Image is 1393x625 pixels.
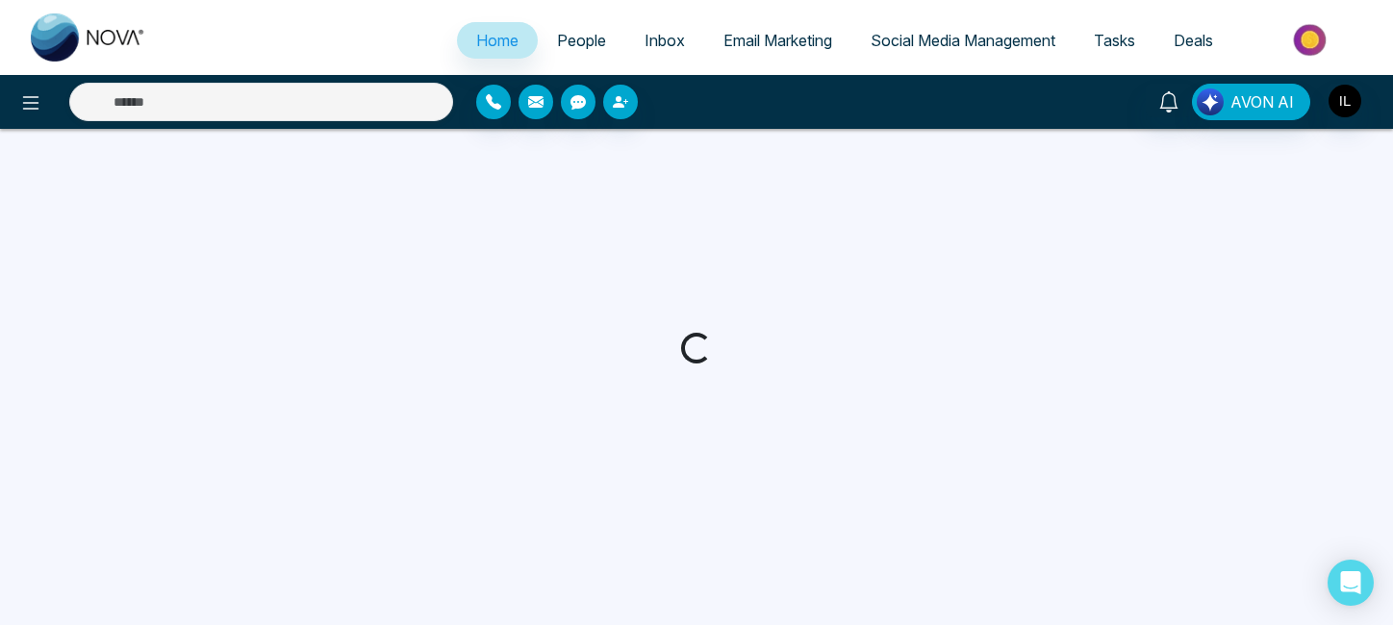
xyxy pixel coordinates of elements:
[476,31,519,50] span: Home
[1174,31,1213,50] span: Deals
[538,22,625,59] a: People
[1197,88,1224,115] img: Lead Flow
[645,31,685,50] span: Inbox
[851,22,1075,59] a: Social Media Management
[1192,84,1310,120] button: AVON AI
[1242,18,1381,62] img: Market-place.gif
[871,31,1055,50] span: Social Media Management
[1230,90,1294,113] span: AVON AI
[1329,85,1361,117] img: User Avatar
[1075,22,1154,59] a: Tasks
[1328,560,1374,606] div: Open Intercom Messenger
[557,31,606,50] span: People
[31,13,146,62] img: Nova CRM Logo
[1154,22,1232,59] a: Deals
[625,22,704,59] a: Inbox
[704,22,851,59] a: Email Marketing
[457,22,538,59] a: Home
[723,31,832,50] span: Email Marketing
[1094,31,1135,50] span: Tasks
